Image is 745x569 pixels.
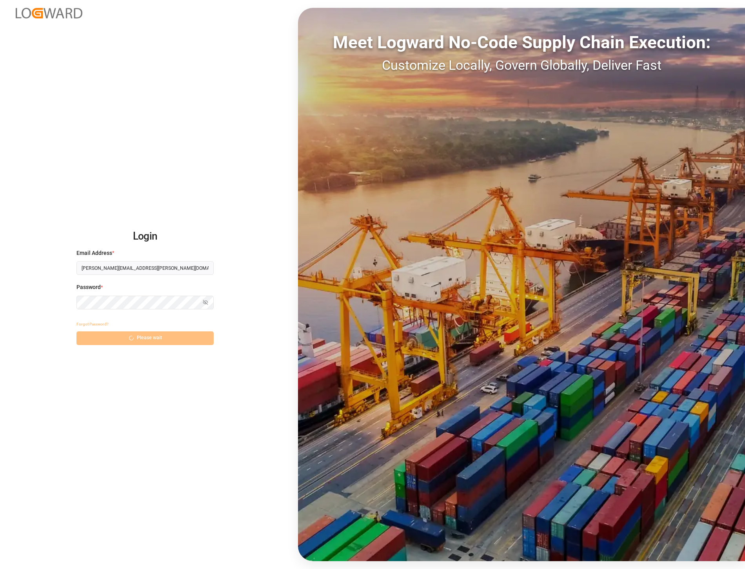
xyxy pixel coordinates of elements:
[298,29,745,55] div: Meet Logward No-Code Supply Chain Execution:
[76,249,112,257] span: Email Address
[16,8,82,18] img: Logward_new_orange.png
[76,224,214,249] h2: Login
[76,261,214,275] input: Enter your email
[76,283,101,291] span: Password
[298,55,745,75] div: Customize Locally, Govern Globally, Deliver Fast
